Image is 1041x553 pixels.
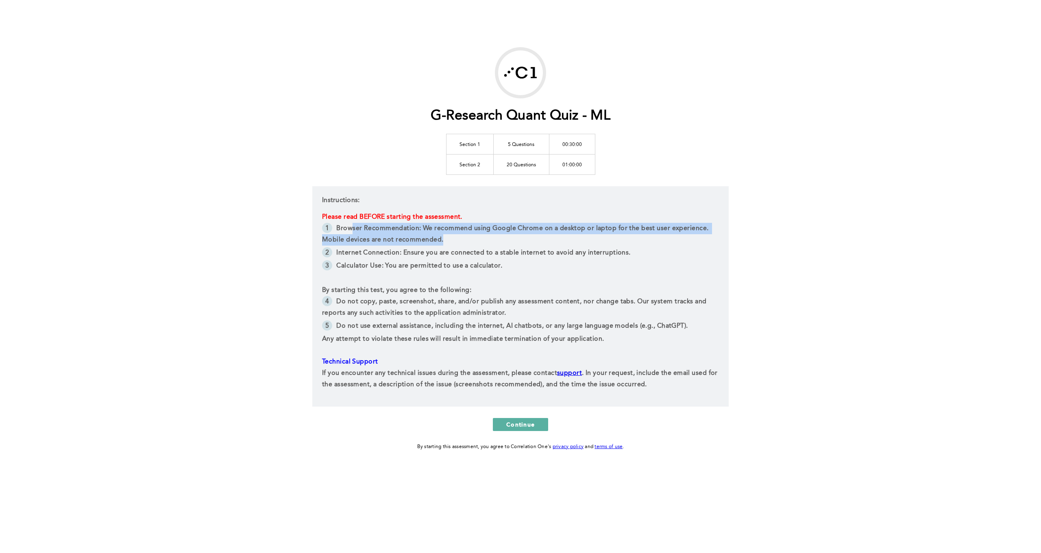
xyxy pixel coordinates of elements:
td: Section 2 [446,154,493,174]
span: Any attempt to violate these rules will result in immediate termination of your application. [322,336,604,342]
span: Technical Support [322,359,378,365]
td: Section 1 [446,134,493,154]
h1: G-Research Quant Quiz - ML [431,108,610,124]
div: By starting this assessment, you agree to Correlation One's and . [417,442,624,451]
span: Do not use external assistance, including the internet, AI chatbots, or any large language models... [336,323,688,329]
img: G-Research [498,50,543,95]
span: If you encounter any technical issues during the assessment, please contact [322,370,557,377]
span: Internet Connection: Ensure you are connected to a stable internet to avoid any interruptions. [336,250,630,256]
span: Do not copy, paste, screenshot, share, and/or publish any assessment content, nor change tabs. Ou... [322,298,708,316]
button: Continue [493,418,548,431]
a: terms of use [595,444,623,449]
td: 00:30:00 [549,134,595,154]
a: support [557,370,582,377]
div: Instructions: [312,186,729,407]
span: Browser Recommendation: We recommend using Google Chrome on a desktop or laptop for the best user... [322,225,710,243]
span: Continue [506,420,535,428]
span: Calculator Use: You are permitted to use a calculator. [336,263,502,269]
td: 5 Questions [493,134,549,154]
td: 20 Questions [493,154,549,174]
a: privacy policy [553,444,584,449]
span: By starting this test, you agree to the following: [322,287,471,294]
span: . In your request, include the email used for the assessment, a description of the issue (screens... [322,370,719,388]
span: Please read BEFORE starting the assessment. [322,214,462,220]
td: 01:00:00 [549,154,595,174]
